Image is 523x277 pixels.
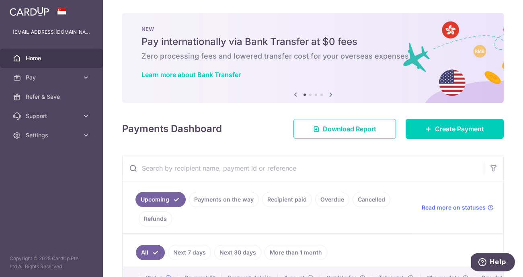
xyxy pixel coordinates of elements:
[135,192,186,207] a: Upcoming
[26,93,79,101] span: Refer & Save
[189,192,259,207] a: Payments on the way
[471,253,515,273] iframe: Opens a widget where you can find more information
[142,26,484,32] p: NEW
[26,112,79,120] span: Support
[406,119,504,139] a: Create Payment
[123,155,484,181] input: Search by recipient name, payment id or reference
[26,73,79,81] span: Pay
[323,124,376,134] span: Download Report
[265,245,327,260] a: More than 1 month
[13,28,90,36] p: [EMAIL_ADDRESS][DOMAIN_NAME]
[168,245,211,260] a: Next 7 days
[10,6,49,16] img: CardUp
[214,245,261,260] a: Next 30 days
[122,13,504,103] img: Bank transfer banner
[142,35,484,48] h5: Pay internationally via Bank Transfer at $0 fees
[142,51,484,61] h6: Zero processing fees and lowered transfer cost for your overseas expenses
[136,245,165,260] a: All
[122,122,222,136] h4: Payments Dashboard
[293,119,396,139] a: Download Report
[315,192,349,207] a: Overdue
[435,124,484,134] span: Create Payment
[262,192,312,207] a: Recipient paid
[422,204,486,212] span: Read more on statuses
[353,192,390,207] a: Cancelled
[142,71,241,79] a: Learn more about Bank Transfer
[26,54,79,62] span: Home
[139,211,172,226] a: Refunds
[26,131,79,139] span: Settings
[422,204,494,212] a: Read more on statuses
